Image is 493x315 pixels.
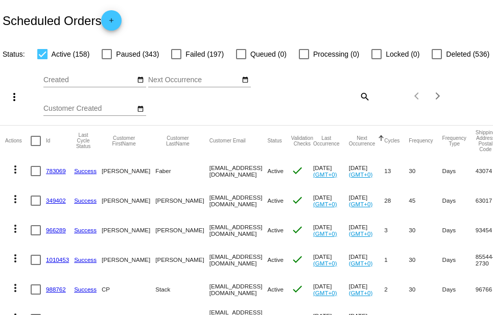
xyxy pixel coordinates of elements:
mat-cell: Days [442,245,476,275]
a: 966289 [46,227,66,233]
span: Active [267,197,284,204]
span: Active [267,286,284,293]
span: Status: [3,50,25,58]
mat-icon: more_vert [9,252,21,264]
mat-cell: [PERSON_NAME] [102,156,155,186]
a: 783069 [46,167,66,174]
mat-cell: 30 [409,275,442,304]
mat-cell: [EMAIL_ADDRESS][DOMAIN_NAME] [209,215,268,245]
span: Paused (343) [116,48,159,60]
mat-cell: 1 [384,245,409,275]
mat-cell: [DATE] [349,215,385,245]
mat-icon: check [291,164,303,177]
mat-cell: [DATE] [349,275,385,304]
button: Change sorting for CustomerLastName [155,135,200,147]
mat-cell: Faber [155,156,209,186]
button: Change sorting for FrequencyType [442,135,466,147]
a: (GMT+0) [349,230,373,237]
mat-header-cell: Validation Checks [291,126,313,156]
input: Next Occurrence [148,76,240,84]
mat-cell: [EMAIL_ADDRESS][DOMAIN_NAME] [209,275,268,304]
mat-cell: Days [442,215,476,245]
mat-icon: search [358,88,370,104]
h2: Scheduled Orders [3,10,122,31]
mat-cell: CP [102,275,155,304]
span: Processing (0) [313,48,359,60]
button: Next page [428,86,448,106]
mat-cell: [DATE] [349,186,385,215]
a: 349402 [46,197,66,204]
mat-cell: 30 [409,215,442,245]
a: (GMT+0) [349,201,373,207]
mat-cell: [DATE] [313,215,349,245]
button: Change sorting for LastOccurrenceUtc [313,135,340,147]
mat-cell: [EMAIL_ADDRESS][DOMAIN_NAME] [209,186,268,215]
mat-icon: date_range [242,76,249,84]
mat-cell: [EMAIL_ADDRESS][DOMAIN_NAME] [209,156,268,186]
a: (GMT+0) [313,289,337,296]
a: 1010453 [46,256,69,263]
mat-cell: Stack [155,275,209,304]
mat-cell: 2 [384,275,409,304]
span: Deleted (536) [446,48,489,60]
mat-icon: more_vert [9,193,21,205]
mat-cell: [PERSON_NAME] [155,186,209,215]
button: Change sorting for NextOccurrenceUtc [349,135,375,147]
mat-cell: Days [442,156,476,186]
a: (GMT+0) [349,289,373,296]
a: Success [74,197,97,204]
span: Active [267,167,284,174]
mat-cell: [EMAIL_ADDRESS][DOMAIN_NAME] [209,245,268,275]
mat-icon: more_vert [9,223,21,235]
a: Success [74,227,97,233]
button: Change sorting for Frequency [409,138,433,144]
mat-icon: check [291,253,303,265]
mat-cell: 13 [384,156,409,186]
input: Created [43,76,135,84]
mat-icon: check [291,224,303,236]
a: (GMT+0) [313,171,337,178]
span: Active [267,256,284,263]
button: Change sorting for LastProcessingCycleId [74,132,92,149]
mat-cell: [DATE] [349,245,385,275]
mat-icon: check [291,194,303,206]
mat-cell: [DATE] [349,156,385,186]
mat-cell: [PERSON_NAME] [102,245,155,275]
mat-icon: more_vert [9,163,21,176]
mat-cell: [PERSON_NAME] [155,215,209,245]
a: 988762 [46,286,66,293]
button: Change sorting for Id [46,138,50,144]
mat-cell: [PERSON_NAME] [102,186,155,215]
mat-cell: Days [442,275,476,304]
span: Active (158) [52,48,90,60]
mat-icon: check [291,283,303,295]
a: Success [74,256,97,263]
span: Active [267,227,284,233]
mat-cell: 30 [409,156,442,186]
a: (GMT+0) [349,260,373,266]
mat-header-cell: Actions [5,126,31,156]
mat-cell: Days [442,186,476,215]
mat-icon: more_vert [8,91,20,103]
a: Success [74,286,97,293]
mat-icon: more_vert [9,282,21,294]
input: Customer Created [43,105,135,113]
button: Change sorting for CustomerEmail [209,138,246,144]
mat-cell: 45 [409,186,442,215]
mat-icon: date_range [137,105,144,113]
span: Failed (197) [185,48,224,60]
mat-icon: date_range [137,76,144,84]
span: Queued (0) [250,48,287,60]
mat-cell: [PERSON_NAME] [102,215,155,245]
mat-cell: [PERSON_NAME] [155,245,209,275]
mat-cell: [DATE] [313,186,349,215]
mat-cell: [DATE] [313,275,349,304]
a: (GMT+0) [349,171,373,178]
button: Change sorting for Status [267,138,281,144]
button: Change sorting for Cycles [384,138,400,144]
button: Change sorting for CustomerFirstName [102,135,146,147]
button: Previous page [407,86,428,106]
a: (GMT+0) [313,230,337,237]
mat-cell: 3 [384,215,409,245]
a: (GMT+0) [313,201,337,207]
